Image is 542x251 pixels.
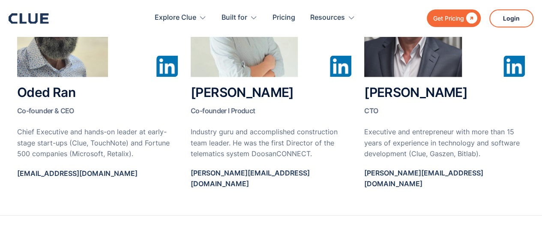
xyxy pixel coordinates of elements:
p: [PERSON_NAME][EMAIL_ADDRESS][DOMAIN_NAME] [191,168,351,189]
div: Explore Clue [155,4,207,31]
p: [PERSON_NAME][EMAIL_ADDRESS][DOMAIN_NAME] [364,168,525,189]
p: [EMAIL_ADDRESS][DOMAIN_NAME] [17,168,138,179]
iframe: Chat Widget [499,210,542,251]
div: Get Pricing [433,13,464,24]
div: Built for [222,4,258,31]
div: Built for [222,4,247,31]
p: Industry guru and accomplished construction team leader. He was the first Director of the telemat... [191,127,351,159]
div:  [464,13,477,24]
img: Linked In Icon [330,55,351,77]
img: Linked In Icon [503,55,525,77]
div: Resources [310,4,345,31]
a: [PERSON_NAME][EMAIL_ADDRESS][DOMAIN_NAME] [191,168,351,198]
span: Co-founder l Product [191,106,255,115]
div: Resources [310,4,355,31]
h2: Oded Ran [17,85,178,118]
h2: [PERSON_NAME] [191,85,351,118]
p: Executive and entrepreneur with more than 15 years of experience in technology and software devel... [364,127,525,159]
span: CTO [364,106,378,115]
h2: [PERSON_NAME] [364,85,525,118]
p: Chief Executive and hands-on leader at early-stage start-ups (Clue, TouchNote) and Fortune 500 co... [17,127,178,159]
img: Linked In Icon [156,55,178,77]
span: Co-founder & CEO [17,106,74,115]
div: Explore Clue [155,4,196,31]
a: [PERSON_NAME][EMAIL_ADDRESS][DOMAIN_NAME] [364,168,525,198]
a: Login [489,9,533,27]
a: [EMAIL_ADDRESS][DOMAIN_NAME] [17,168,138,187]
a: Pricing [272,4,295,31]
a: Get Pricing [427,9,481,27]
